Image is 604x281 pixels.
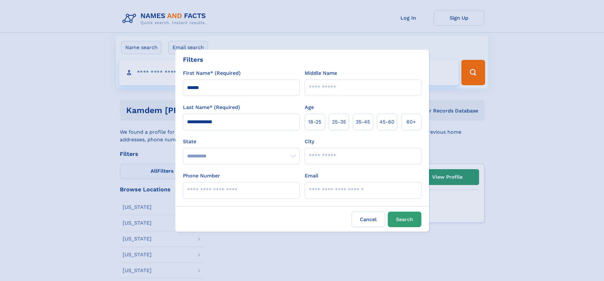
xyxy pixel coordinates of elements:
[305,69,337,77] label: Middle Name
[183,138,300,145] label: State
[388,212,421,227] button: Search
[406,118,416,126] span: 60+
[332,118,346,126] span: 25‑35
[183,69,241,77] label: First Name* (Required)
[380,118,394,126] span: 45‑60
[305,138,314,145] label: City
[183,55,203,64] div: Filters
[352,212,385,227] label: Cancel
[305,172,318,180] label: Email
[305,104,314,111] label: Age
[183,104,240,111] label: Last Name* (Required)
[183,172,220,180] label: Phone Number
[308,118,321,126] span: 18‑25
[356,118,370,126] span: 35‑45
